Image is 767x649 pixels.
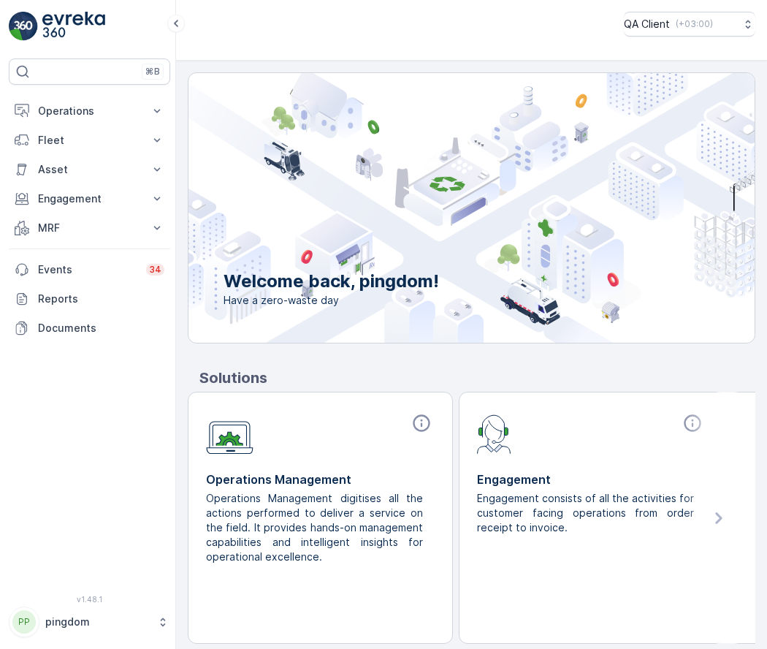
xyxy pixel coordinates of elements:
[12,610,36,634] div: PP
[9,595,170,604] span: v 1.48.1
[38,133,141,148] p: Fleet
[38,162,141,177] p: Asset
[477,471,706,488] p: Engagement
[9,155,170,184] button: Asset
[123,73,755,343] img: city illustration
[38,221,141,235] p: MRF
[9,284,170,314] a: Reports
[145,66,160,77] p: ⌘B
[9,255,170,284] a: Events34
[224,270,439,293] p: Welcome back, pingdom!
[9,314,170,343] a: Documents
[9,607,170,637] button: PPpingdom
[206,413,253,455] img: module-icon
[206,491,423,564] p: Operations Management digitises all the actions performed to deliver a service on the field. It p...
[624,17,670,31] p: QA Client
[45,615,150,629] p: pingdom
[206,471,435,488] p: Operations Management
[38,262,137,277] p: Events
[9,12,38,41] img: logo
[9,213,170,243] button: MRF
[477,491,694,535] p: Engagement consists of all the activities for customer facing operations from order receipt to in...
[42,12,105,41] img: logo_light-DOdMpM7g.png
[38,321,164,335] p: Documents
[9,126,170,155] button: Fleet
[224,293,439,308] span: Have a zero-waste day
[38,292,164,306] p: Reports
[624,12,755,37] button: QA Client(+03:00)
[38,104,141,118] p: Operations
[676,18,713,30] p: ( +03:00 )
[477,413,511,454] img: module-icon
[9,184,170,213] button: Engagement
[199,367,755,389] p: Solutions
[38,191,141,206] p: Engagement
[149,264,161,276] p: 34
[9,96,170,126] button: Operations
